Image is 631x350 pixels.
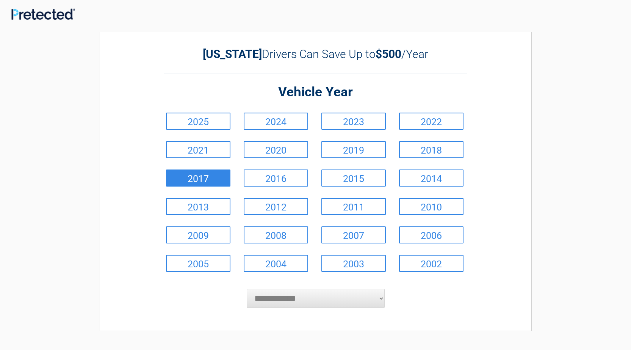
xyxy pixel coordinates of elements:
a: 2025 [166,113,230,130]
b: [US_STATE] [203,47,262,61]
a: 2005 [166,255,230,272]
a: 2023 [321,113,386,130]
a: 2008 [244,226,308,243]
b: $500 [376,47,401,61]
a: 2007 [321,226,386,243]
a: 2014 [399,170,463,187]
a: 2012 [244,198,308,215]
a: 2006 [399,226,463,243]
a: 2022 [399,113,463,130]
a: 2020 [244,141,308,158]
a: 2004 [244,255,308,272]
img: Main Logo [11,8,75,20]
a: 2009 [166,226,230,243]
a: 2010 [399,198,463,215]
a: 2018 [399,141,463,158]
a: 2024 [244,113,308,130]
h2: Drivers Can Save Up to /Year [164,47,467,61]
a: 2016 [244,170,308,187]
a: 2011 [321,198,386,215]
a: 2021 [166,141,230,158]
h2: Vehicle Year [164,83,467,101]
a: 2019 [321,141,386,158]
a: 2015 [321,170,386,187]
a: 2013 [166,198,230,215]
a: 2002 [399,255,463,272]
a: 2003 [321,255,386,272]
a: 2017 [166,170,230,187]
